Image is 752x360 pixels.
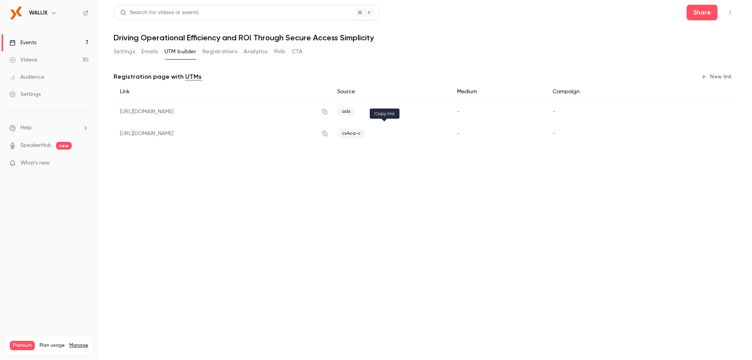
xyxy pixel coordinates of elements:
span: Plan usage [40,342,65,349]
span: cs4ca-c [337,129,365,138]
div: Search for videos or events [120,9,199,17]
div: Audience [9,73,44,81]
div: Medium [451,83,546,101]
span: - [457,131,460,136]
button: Share [687,5,718,20]
h6: WALLIX [29,9,47,17]
div: Videos [9,56,37,64]
button: Settings [114,45,135,58]
button: Registrations [202,45,237,58]
button: CTA [292,45,302,58]
span: What's new [20,159,50,167]
span: - [553,131,555,136]
button: New link [698,71,736,83]
img: WALLIX [10,7,22,19]
div: Campaign [546,83,663,101]
span: - [457,109,460,114]
h1: Driving Operational Efficiency and ROI Through Secure Access Simplicity [114,33,736,42]
a: SpeakerHub [20,141,51,150]
div: [URL][DOMAIN_NAME] [114,123,331,145]
a: UTMs [185,72,202,81]
div: [URL][DOMAIN_NAME] [114,101,331,123]
a: Manage [69,342,88,349]
span: Help [20,124,32,132]
div: Source [331,83,451,101]
span: - [553,109,555,114]
button: UTM builder [164,45,196,58]
button: Emails [141,45,158,58]
span: new [56,142,72,150]
div: Events [9,39,36,47]
span: Premium [10,341,35,350]
p: Registration page with [114,72,202,81]
li: help-dropdown-opener [9,124,89,132]
iframe: Noticeable Trigger [79,160,89,167]
span: ads [337,107,355,116]
button: Polls [274,45,286,58]
button: Analytics [244,45,268,58]
div: Link [114,83,331,101]
div: Settings [9,90,41,98]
